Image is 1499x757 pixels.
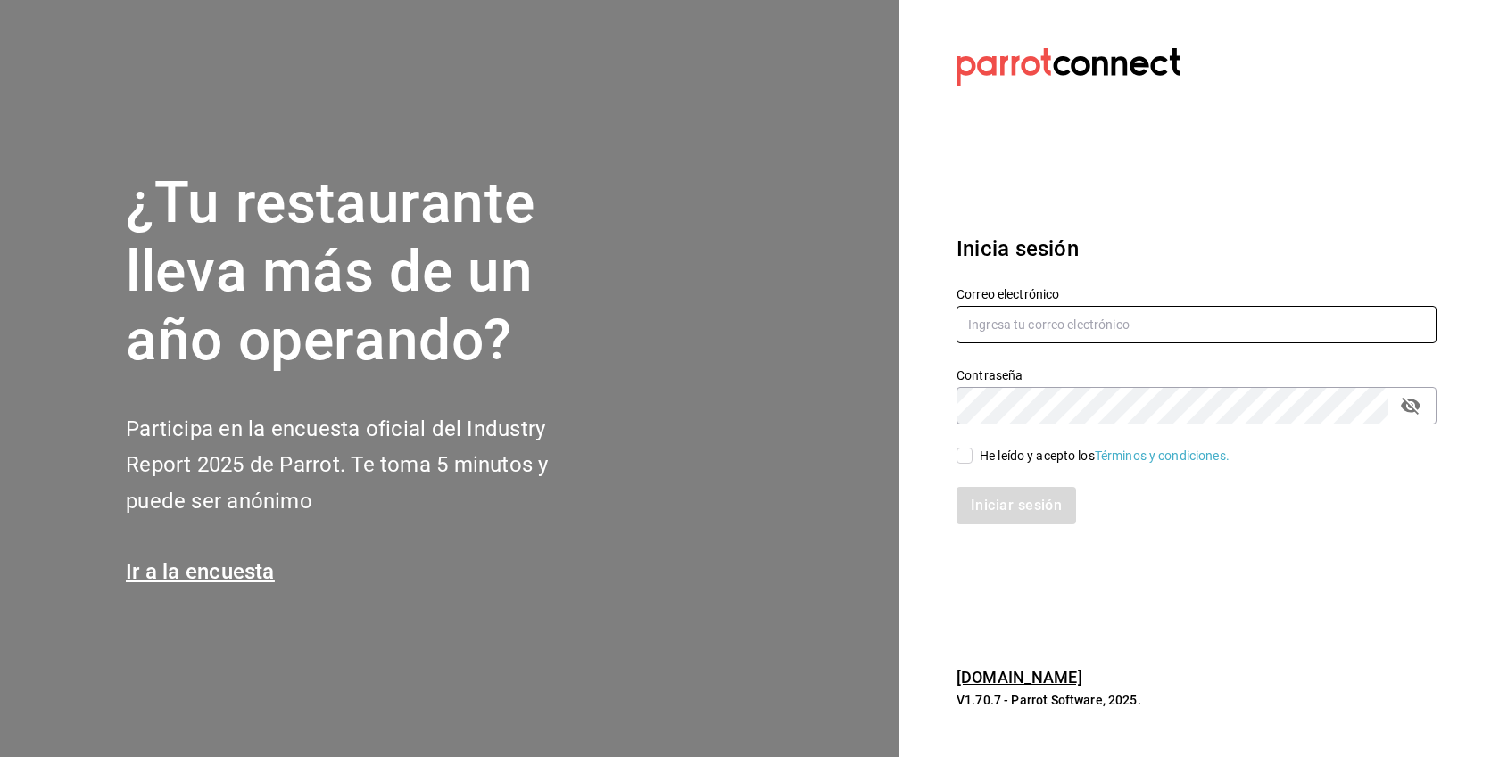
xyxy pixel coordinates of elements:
[126,559,275,584] a: Ir a la encuesta
[957,233,1437,265] h3: Inicia sesión
[980,447,1230,465] div: He leído y acepto los
[957,668,1082,687] a: [DOMAIN_NAME]
[957,306,1437,343] input: Ingresa tu correo electrónico
[957,288,1437,300] label: Correo electrónico
[957,691,1437,709] p: V1.70.7 - Parrot Software, 2025.
[1395,391,1426,421] button: passwordField
[126,169,608,374] h1: ¿Tu restaurante lleva más de un año operando?
[957,369,1437,382] label: Contraseña
[1095,448,1230,463] a: Términos y condiciones.
[126,411,608,520] h2: Participa en la encuesta oficial del Industry Report 2025 de Parrot. Te toma 5 minutos y puede se...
